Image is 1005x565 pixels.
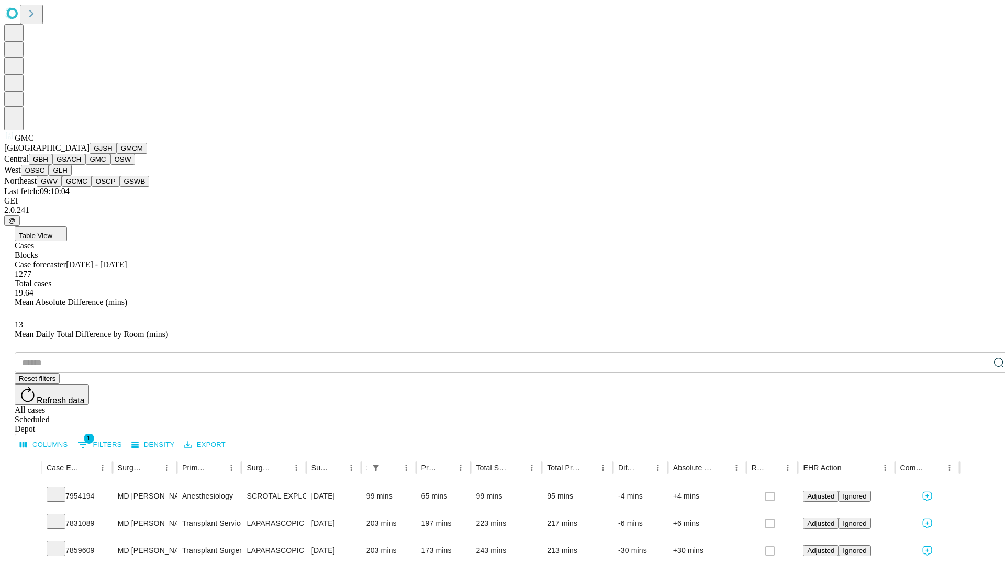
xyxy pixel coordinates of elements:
[92,176,120,187] button: OSCP
[311,483,356,510] div: [DATE]
[803,518,839,529] button: Adjusted
[20,542,36,560] button: Expand
[247,464,273,472] div: Surgery Name
[439,460,453,475] button: Sort
[368,460,383,475] button: Show filters
[274,460,289,475] button: Sort
[15,298,127,307] span: Mean Absolute Difference (mins)
[47,464,80,472] div: Case Epic Id
[673,537,741,564] div: +30 mins
[4,165,21,174] span: West
[4,187,70,196] span: Last fetch: 09:10:04
[673,483,741,510] div: +4 mins
[15,260,66,269] span: Case forecaster
[366,510,411,537] div: 203 mins
[49,165,71,176] button: GLH
[8,217,16,224] span: @
[421,537,466,564] div: 173 mins
[15,320,23,329] span: 13
[476,464,509,472] div: Total Scheduled Duration
[476,510,537,537] div: 223 mins
[4,154,29,163] span: Central
[47,510,107,537] div: 7831089
[547,537,608,564] div: 213 mins
[247,483,300,510] div: SCROTAL EXPLORATION
[807,547,834,555] span: Adjusted
[839,518,870,529] button: Ignored
[843,492,866,500] span: Ignored
[160,460,174,475] button: Menu
[311,537,356,564] div: [DATE]
[547,464,580,472] div: Total Predicted Duration
[636,460,651,475] button: Sort
[15,269,31,278] span: 1277
[15,384,89,405] button: Refresh data
[66,260,127,269] span: [DATE] - [DATE]
[780,460,795,475] button: Menu
[366,537,411,564] div: 203 mins
[110,154,136,165] button: OSW
[182,464,208,472] div: Primary Service
[476,483,537,510] div: 99 mins
[118,483,172,510] div: MD [PERSON_NAME] Md
[344,460,359,475] button: Menu
[843,519,866,527] span: Ignored
[839,545,870,556] button: Ignored
[118,464,144,472] div: Surgeon Name
[766,460,780,475] button: Sort
[900,464,926,472] div: Comments
[547,483,608,510] div: 95 mins
[81,460,95,475] button: Sort
[75,436,125,453] button: Show filters
[384,460,399,475] button: Sort
[17,437,71,453] button: Select columns
[120,176,150,187] button: GSWB
[20,488,36,506] button: Expand
[4,143,90,152] span: [GEOGRAPHIC_DATA]
[803,545,839,556] button: Adjusted
[942,460,957,475] button: Menu
[4,215,20,226] button: @
[618,537,663,564] div: -30 mins
[37,176,62,187] button: GWV
[247,510,300,537] div: LAPARASCOPIC DONOR [MEDICAL_DATA]
[510,460,524,475] button: Sort
[182,510,236,537] div: Transplant Services
[118,510,172,537] div: MD [PERSON_NAME] [PERSON_NAME] Md
[807,492,834,500] span: Adjusted
[453,460,468,475] button: Menu
[4,206,1001,215] div: 2.0.241
[547,510,608,537] div: 217 mins
[52,154,85,165] button: GSACH
[673,464,713,472] div: Absolute Difference
[20,515,36,533] button: Expand
[618,464,635,472] div: Difference
[803,491,839,502] button: Adjusted
[15,133,33,142] span: GMC
[47,483,107,510] div: 7954194
[224,460,239,475] button: Menu
[524,460,539,475] button: Menu
[729,460,744,475] button: Menu
[289,460,304,475] button: Menu
[145,460,160,475] button: Sort
[85,154,110,165] button: GMC
[4,196,1001,206] div: GEI
[399,460,414,475] button: Menu
[129,437,177,453] button: Density
[581,460,596,475] button: Sort
[803,464,841,472] div: EHR Action
[843,460,857,475] button: Sort
[651,460,665,475] button: Menu
[843,547,866,555] span: Ignored
[209,460,224,475] button: Sort
[90,143,117,154] button: GJSH
[421,483,466,510] div: 65 mins
[29,154,52,165] button: GBH
[47,537,107,564] div: 7859609
[21,165,49,176] button: OSSC
[247,537,300,564] div: LAPARASCOPIC DONOR [MEDICAL_DATA]
[368,460,383,475] div: 1 active filter
[311,464,328,472] div: Surgery Date
[878,460,892,475] button: Menu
